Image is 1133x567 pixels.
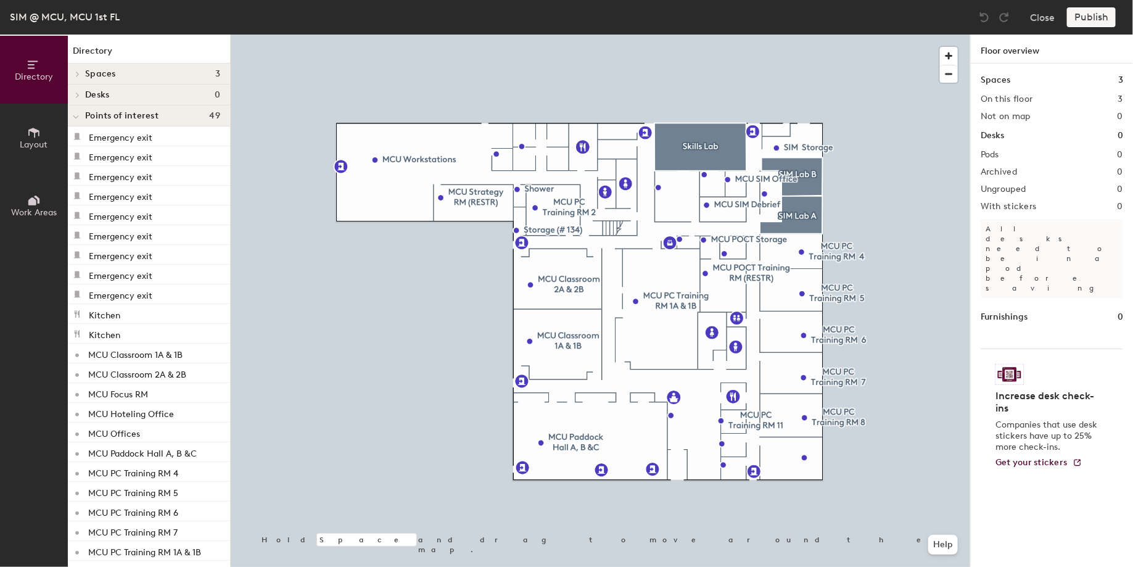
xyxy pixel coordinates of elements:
[981,73,1010,87] h1: Spaces
[928,535,958,555] button: Help
[85,111,159,121] span: Points of interest
[998,11,1010,23] img: Redo
[981,167,1017,177] h2: Archived
[11,207,57,218] span: Work Areas
[981,112,1031,122] h2: Not on map
[88,366,186,380] p: MCU Classroom 2A & 2B
[89,287,152,301] p: Emergency exit
[88,504,178,518] p: MCU PC Training RM 6
[89,307,120,321] p: Kitchen
[981,219,1123,298] p: All desks need to be in a pod before saving
[88,484,178,499] p: MCU PC Training RM 5
[1118,73,1123,87] h1: 3
[1118,112,1123,122] h2: 0
[68,44,230,64] h1: Directory
[85,69,116,79] span: Spaces
[88,445,197,459] p: MCU Paddock Hall A, B &C
[89,326,120,341] p: Kitchen
[209,111,220,121] span: 49
[88,425,140,439] p: MCU Offices
[981,129,1004,143] h1: Desks
[995,364,1024,385] img: Sticker logo
[981,150,999,160] h2: Pods
[88,346,183,360] p: MCU Classroom 1A & 1B
[1118,202,1123,212] h2: 0
[1030,7,1055,27] button: Close
[88,524,178,538] p: MCU PC Training RM 7
[995,458,1082,468] a: Get your stickers
[215,69,220,79] span: 3
[88,405,174,420] p: MCU Hoteling Office
[88,465,178,479] p: MCU PC Training RM 4
[89,267,152,281] p: Emergency exit
[981,184,1026,194] h2: Ungrouped
[981,310,1028,324] h1: Furnishings
[89,208,152,222] p: Emergency exit
[88,544,201,558] p: MCU PC Training RM 1A & 1B
[10,9,120,25] div: SIM @ MCU, MCU 1st FL
[995,390,1101,415] h4: Increase desk check-ins
[1118,184,1123,194] h2: 0
[1118,150,1123,160] h2: 0
[981,94,1033,104] h2: On this floor
[89,129,152,143] p: Emergency exit
[981,202,1037,212] h2: With stickers
[89,188,152,202] p: Emergency exit
[1118,94,1123,104] h2: 3
[995,457,1068,468] span: Get your stickers
[215,90,220,100] span: 0
[1118,129,1123,143] h1: 0
[88,386,148,400] p: MCU Focus RM
[85,90,109,100] span: Desks
[15,72,53,82] span: Directory
[1118,167,1123,177] h2: 0
[89,228,152,242] p: Emergency exit
[1118,310,1123,324] h1: 0
[89,168,152,183] p: Emergency exit
[89,247,152,262] p: Emergency exit
[971,35,1133,64] h1: Floor overview
[89,149,152,163] p: Emergency exit
[20,139,48,150] span: Layout
[978,11,991,23] img: Undo
[995,420,1101,453] p: Companies that use desk stickers have up to 25% more check-ins.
